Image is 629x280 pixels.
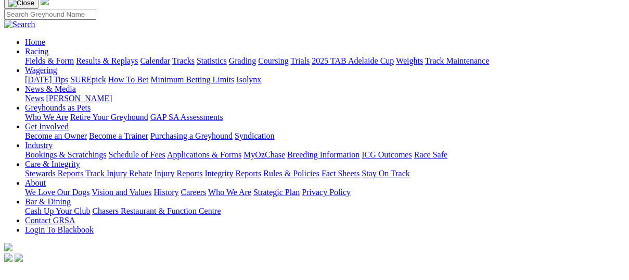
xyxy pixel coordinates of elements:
[76,56,138,65] a: Results & Replays
[25,206,90,215] a: Cash Up Your Club
[140,56,170,65] a: Calendar
[25,141,53,150] a: Industry
[25,131,87,140] a: Become an Owner
[167,150,241,159] a: Applications & Forms
[70,113,148,121] a: Retire Your Greyhound
[425,56,489,65] a: Track Maintenance
[362,169,409,178] a: Stay On Track
[243,150,285,159] a: MyOzChase
[302,188,351,197] a: Privacy Policy
[25,178,46,187] a: About
[92,206,221,215] a: Chasers Restaurant & Function Centre
[153,188,178,197] a: History
[4,20,35,29] img: Search
[25,188,625,197] div: About
[25,94,44,103] a: News
[25,188,89,197] a: We Love Our Dogs
[25,75,625,84] div: Wagering
[290,56,310,65] a: Trials
[25,66,57,75] a: Wagering
[263,169,319,178] a: Rules & Policies
[322,169,360,178] a: Fact Sheets
[287,150,360,159] a: Breeding Information
[25,216,75,225] a: Contact GRSA
[85,169,152,178] a: Track Injury Rebate
[396,56,423,65] a: Weights
[150,131,233,140] a: Purchasing a Greyhound
[25,150,106,159] a: Bookings & Scratchings
[25,94,625,103] div: News & Media
[25,169,625,178] div: Care & Integrity
[197,56,227,65] a: Statistics
[108,75,149,84] a: How To Bet
[362,150,412,159] a: ICG Outcomes
[25,122,69,131] a: Get Involved
[229,56,256,65] a: Grading
[25,150,625,160] div: Industry
[208,188,251,197] a: Who We Are
[25,169,83,178] a: Stewards Reports
[46,94,112,103] a: [PERSON_NAME]
[253,188,300,197] a: Strategic Plan
[204,169,261,178] a: Integrity Reports
[25,75,68,84] a: [DATE] Tips
[25,197,71,206] a: Bar & Dining
[4,253,12,262] img: facebook.svg
[25,103,91,112] a: Greyhounds as Pets
[25,206,625,216] div: Bar & Dining
[25,56,74,65] a: Fields & Form
[236,75,261,84] a: Isolynx
[4,243,12,251] img: logo-grsa-white.png
[154,169,202,178] a: Injury Reports
[25,84,76,93] a: News & Media
[150,75,234,84] a: Minimum Betting Limits
[25,113,68,121] a: Who We Are
[108,150,165,159] a: Schedule of Fees
[25,47,48,56] a: Racing
[25,56,625,66] div: Racing
[150,113,223,121] a: GAP SA Assessments
[25,131,625,141] div: Get Involved
[25,113,625,122] div: Greyhounds as Pets
[235,131,274,140] a: Syndication
[25,225,94,234] a: Login To Blackbook
[25,38,45,46] a: Home
[25,160,80,168] a: Care & Integrity
[258,56,289,65] a: Coursing
[172,56,195,65] a: Tracks
[181,188,206,197] a: Careers
[414,150,447,159] a: Race Safe
[4,9,96,20] input: Search
[92,188,151,197] a: Vision and Values
[312,56,394,65] a: 2025 TAB Adelaide Cup
[70,75,106,84] a: SUREpick
[89,131,148,140] a: Become a Trainer
[15,253,23,262] img: twitter.svg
